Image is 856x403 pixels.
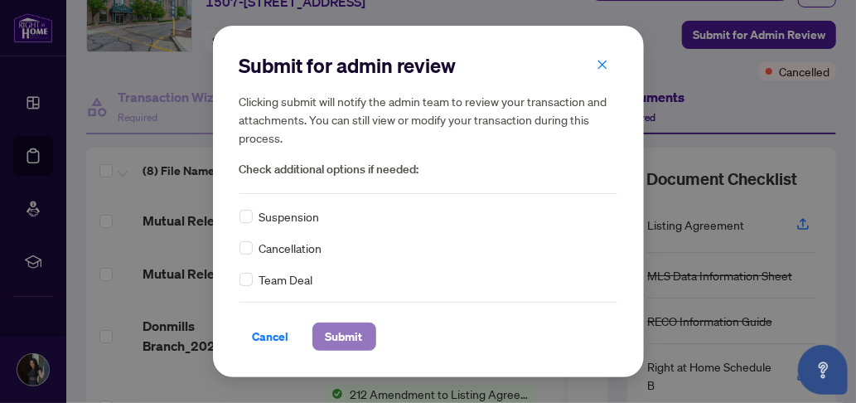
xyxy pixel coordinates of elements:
[259,239,322,257] span: Cancellation
[312,323,376,351] button: Submit
[239,323,302,351] button: Cancel
[253,323,289,350] span: Cancel
[259,270,313,289] span: Team Deal
[798,345,848,395] button: Open asap
[326,323,363,350] span: Submit
[239,92,617,147] h5: Clicking submit will notify the admin team to review your transaction and attachments. You can st...
[239,160,617,179] span: Check additional options if needed:
[259,207,320,226] span: Suspension
[239,52,617,79] h2: Submit for admin review
[597,59,608,70] span: close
